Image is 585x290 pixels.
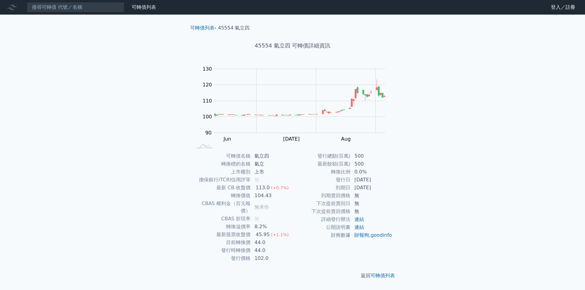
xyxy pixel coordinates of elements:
[251,246,292,254] td: 44.0
[292,200,351,208] td: 下次提前賣回日
[292,152,351,160] td: 發行總額(百萬)
[200,66,395,154] g: Chart
[205,130,211,136] tspan: 90
[351,231,392,239] td: ,
[193,246,251,254] td: 發行時轉換價
[283,136,300,142] tspan: [DATE]
[292,168,351,176] td: 轉換比例
[351,176,392,184] td: [DATE]
[292,231,351,239] td: 財務數據
[132,4,156,10] a: 可轉債列表
[370,232,392,238] a: goodinfo
[193,200,251,215] td: CBAS 權利金（百元報價）
[203,98,212,104] tspan: 110
[351,160,392,168] td: 500
[193,254,251,262] td: 發行價格
[292,184,351,192] td: 到期日
[254,177,259,183] span: 無
[193,176,251,184] td: 擔保銀行/TCRI信用評等
[271,185,289,190] span: (+0.7%)
[203,66,212,72] tspan: 130
[254,204,269,210] span: 無承作
[190,25,214,31] a: 可轉債列表
[190,24,216,32] li: ›
[254,231,271,238] div: 45.95
[203,82,212,88] tspan: 120
[292,176,351,184] td: 發行日
[292,160,351,168] td: 最新餘額(百萬)
[254,216,259,222] span: 無
[351,208,392,215] td: 無
[354,224,364,230] a: 連結
[251,160,292,168] td: 氣立
[292,192,351,200] td: 到期賣回價格
[185,41,400,50] h1: 45554 氣立四 可轉債詳細資訊
[351,192,392,200] td: 無
[251,239,292,246] td: 44.0
[251,223,292,231] td: 8.2%
[271,232,289,237] span: (+1.1%)
[27,2,124,12] input: 搜尋可轉債 代號／名稱
[292,223,351,231] td: 公開說明書
[193,152,251,160] td: 可轉債名稱
[223,136,231,142] tspan: Jun
[251,192,292,200] td: 104.43
[193,192,251,200] td: 轉換價值
[254,184,271,191] div: 113.0
[193,184,251,192] td: 最新 CB 收盤價
[193,168,251,176] td: 上市櫃別
[354,232,369,238] a: 財報狗
[351,184,392,192] td: [DATE]
[351,168,392,176] td: 0.0%
[193,223,251,231] td: 轉換溢價率
[218,24,250,32] li: 45554 氣立四
[193,160,251,168] td: 轉換標的名稱
[251,254,292,262] td: 102.0
[251,152,292,160] td: 氣立四
[292,215,351,223] td: 詳細發行辦法
[251,168,292,176] td: 上市
[292,208,351,215] td: 下次提前賣回價格
[546,2,580,12] a: 登入／註冊
[185,272,400,279] p: 返回
[341,136,351,142] tspan: Aug
[351,152,392,160] td: 500
[193,215,251,223] td: CBAS 折現率
[193,239,251,246] td: 目前轉換價
[193,231,251,239] td: 最新股票收盤價
[351,200,392,208] td: 無
[354,216,364,222] a: 連結
[203,114,212,120] tspan: 100
[370,273,395,278] a: 可轉債列表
